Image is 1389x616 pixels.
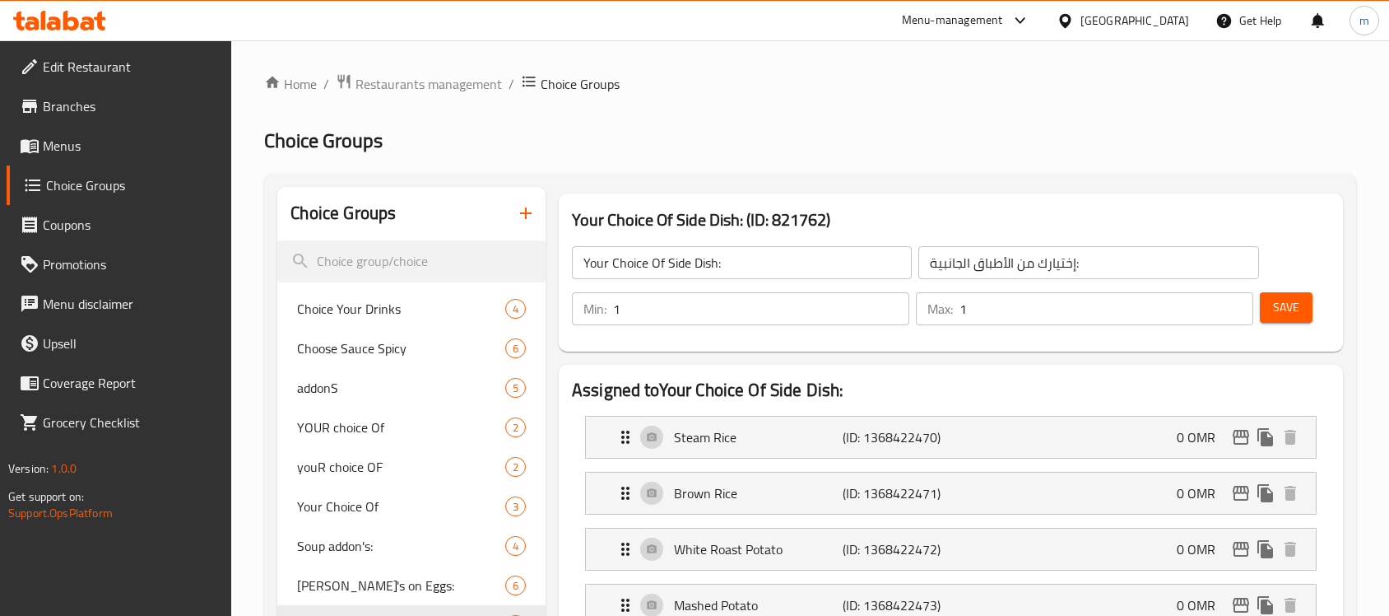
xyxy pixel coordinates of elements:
[277,329,546,368] div: Choose Sauce Spicy6
[572,378,1330,403] h2: Assigned to Your Choice Of Side Dish:
[43,96,219,116] span: Branches
[505,418,526,437] div: Choices
[572,207,1330,233] h3: Your Choice Of Side Dish: (ID: 821762)
[264,73,1356,95] nav: breadcrumb
[7,363,232,403] a: Coverage Report
[43,294,219,314] span: Menu disclaimer
[7,205,232,245] a: Coupons
[8,502,113,524] a: Support.OpsPlatform
[902,11,1003,30] div: Menu-management
[1278,425,1303,450] button: delete
[7,47,232,86] a: Edit Restaurant
[506,460,525,475] span: 2
[506,341,525,357] span: 6
[1229,425,1253,450] button: edit
[297,497,505,516] span: Your Choice Of
[264,122,383,159] span: Choice Groups
[277,408,546,447] div: YOUR choice Of2
[843,483,955,503] p: (ID: 1368422471)
[7,126,232,166] a: Menus
[572,409,1330,465] li: Expand
[1278,537,1303,562] button: delete
[505,378,526,398] div: Choices
[43,57,219,77] span: Edit Restaurant
[572,465,1330,521] li: Expand
[506,420,525,436] span: 2
[843,539,955,559] p: (ID: 1368422472)
[843,427,955,447] p: (ID: 1368422470)
[505,338,526,358] div: Choices
[843,595,955,615] p: (ID: 1368422473)
[277,289,546,329] div: Choice Your Drinks4
[297,338,505,358] span: Choose Sauce Spicy
[46,175,219,195] span: Choice Groups
[43,215,219,235] span: Coupons
[290,201,396,226] h2: Choice Groups
[7,284,232,324] a: Menu disclaimer
[505,576,526,595] div: Choices
[7,166,232,205] a: Choice Groups
[572,521,1330,577] li: Expand
[277,526,546,566] div: Soup addon's:4
[1229,537,1253,562] button: edit
[1253,425,1278,450] button: duplicate
[277,447,546,487] div: youR choice OF2
[674,427,843,447] p: Steam Rice
[297,536,505,556] span: Soup addon's:
[277,566,546,605] div: [PERSON_NAME]'s on Eggs:6
[43,136,219,156] span: Menus
[1273,297,1299,318] span: Save
[297,457,505,477] span: youR choice OF
[43,334,219,353] span: Upsell
[264,74,317,94] a: Home
[297,418,505,437] span: YOUR choice Of
[43,254,219,274] span: Promotions
[277,368,546,408] div: addonS5
[1260,292,1312,323] button: Save
[336,73,502,95] a: Restaurants management
[8,486,84,507] span: Get support on:
[297,299,505,319] span: Choice Your Drinks
[927,299,953,319] p: Max:
[1177,427,1229,447] p: 0 OMR
[674,539,843,559] p: White Roast Potato
[506,499,525,515] span: 3
[506,380,525,396] span: 5
[1177,539,1229,559] p: 0 OMR
[505,497,526,516] div: Choices
[509,74,514,94] li: /
[277,240,546,282] input: search
[277,487,546,526] div: Your Choice Of3
[7,245,232,284] a: Promotions
[506,539,525,554] span: 4
[1253,537,1278,562] button: duplicate
[1080,12,1189,30] div: [GEOGRAPHIC_DATA]
[506,301,525,317] span: 4
[674,483,843,503] p: Brown Rice
[1359,12,1369,30] span: m
[541,74,620,94] span: Choice Groups
[1229,481,1253,506] button: edit
[506,578,525,594] span: 6
[323,74,329,94] li: /
[586,529,1316,570] div: Expand
[297,576,505,595] span: [PERSON_NAME]'s on Eggs:
[8,458,49,479] span: Version:
[505,457,526,477] div: Choices
[1278,481,1303,506] button: delete
[7,403,232,442] a: Grocery Checklist
[586,417,1316,458] div: Expand
[1177,483,1229,503] p: 0 OMR
[7,86,232,126] a: Branches
[355,74,502,94] span: Restaurants management
[505,536,526,556] div: Choices
[583,299,606,319] p: Min:
[51,458,77,479] span: 1.0.0
[297,378,505,398] span: addonS
[586,473,1316,514] div: Expand
[674,595,843,615] p: Mashed Potato
[1253,481,1278,506] button: duplicate
[7,324,232,363] a: Upsell
[43,413,219,432] span: Grocery Checklist
[1177,595,1229,615] p: 0 OMR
